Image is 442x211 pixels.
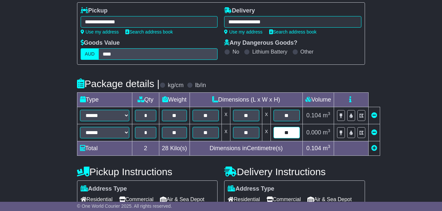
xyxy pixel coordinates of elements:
[224,166,365,177] h4: Delivery Instructions
[306,129,321,136] span: 0.000
[77,93,132,107] td: Type
[77,203,172,209] span: © One World Courier 2025. All rights reserved.
[232,49,239,55] label: No
[159,141,190,156] td: Kilo(s)
[190,93,302,107] td: Dimensions (L x W x H)
[224,39,297,47] label: Any Dangerous Goods?
[81,7,108,14] label: Pickup
[81,39,120,47] label: Goods Value
[328,128,330,133] sup: 3
[300,49,314,55] label: Other
[159,93,190,107] td: Weight
[323,112,330,119] span: m
[81,29,119,35] a: Use my address
[77,141,132,156] td: Total
[125,29,173,35] a: Search address book
[221,107,230,124] td: x
[132,141,159,156] td: 2
[371,145,377,152] a: Add new item
[302,93,334,107] td: Volume
[371,129,377,136] a: Remove this item
[307,194,352,204] span: Air & Sea Depot
[132,93,159,107] td: Qty
[252,49,287,55] label: Lithium Battery
[371,112,377,119] a: Remove this item
[269,29,317,35] a: Search address book
[328,144,330,149] sup: 3
[262,124,271,141] td: x
[224,29,262,35] a: Use my address
[195,82,206,89] label: lb/in
[162,145,169,152] span: 28
[267,194,301,204] span: Commercial
[190,141,302,156] td: Dimensions in Centimetre(s)
[119,194,153,204] span: Commercial
[81,194,113,204] span: Residential
[323,145,330,152] span: m
[228,194,260,204] span: Residential
[224,7,255,14] label: Delivery
[328,111,330,116] sup: 3
[228,185,274,193] label: Address Type
[81,48,99,60] label: AUD
[306,145,321,152] span: 0.104
[77,166,218,177] h4: Pickup Instructions
[81,185,127,193] label: Address Type
[306,112,321,119] span: 0.104
[221,124,230,141] td: x
[262,107,271,124] td: x
[168,82,184,89] label: kg/cm
[323,129,330,136] span: m
[77,78,160,89] h4: Package details |
[160,194,204,204] span: Air & Sea Depot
